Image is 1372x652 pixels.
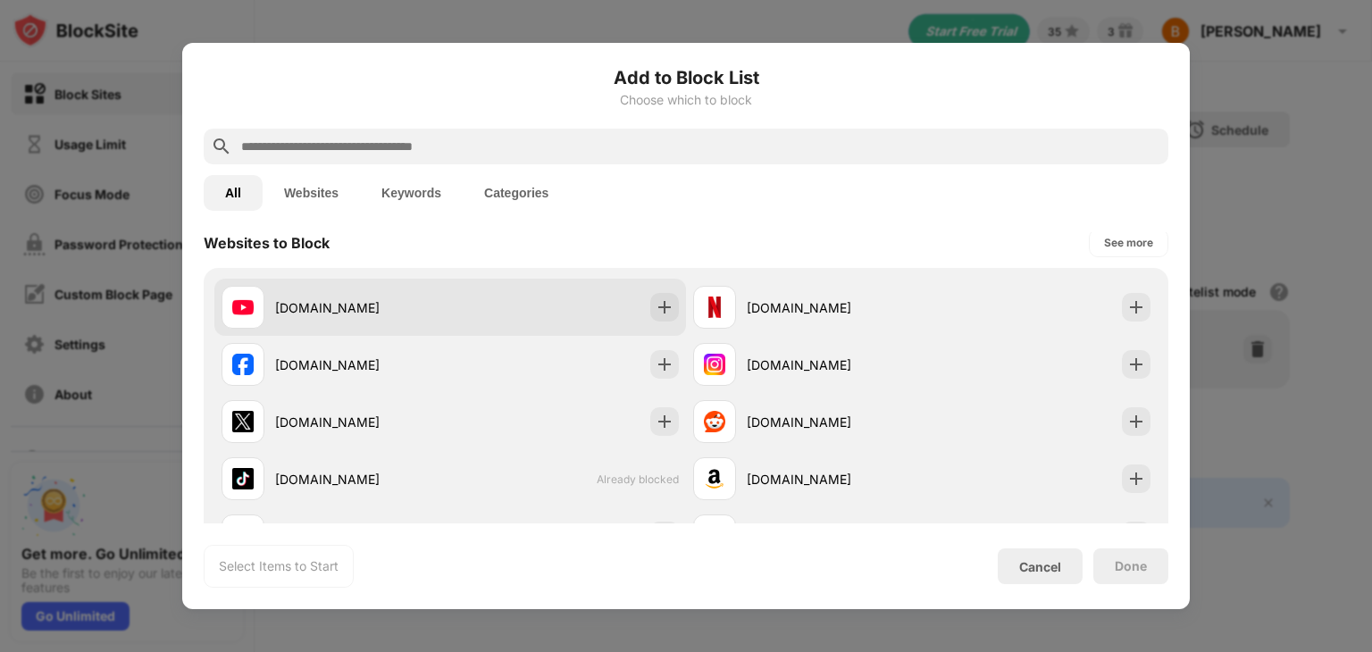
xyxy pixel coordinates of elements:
div: Choose which to block [204,93,1168,107]
div: Select Items to Start [219,557,339,575]
img: favicons [232,468,254,489]
span: Already blocked [597,472,679,486]
img: favicons [232,354,254,375]
h6: Add to Block List [204,64,1168,91]
div: [DOMAIN_NAME] [275,298,450,317]
img: search.svg [211,136,232,157]
div: Done [1115,559,1147,573]
img: favicons [704,411,725,432]
img: favicons [232,297,254,318]
img: favicons [232,411,254,432]
img: favicons [704,297,725,318]
img: favicons [704,354,725,375]
div: Websites to Block [204,234,330,252]
div: Cancel [1019,559,1061,574]
div: [DOMAIN_NAME] [275,413,450,431]
div: [DOMAIN_NAME] [275,470,450,489]
div: [DOMAIN_NAME] [747,470,922,489]
img: favicons [704,468,725,489]
div: [DOMAIN_NAME] [747,355,922,374]
div: [DOMAIN_NAME] [747,298,922,317]
div: [DOMAIN_NAME] [747,413,922,431]
button: Websites [263,175,360,211]
button: Keywords [360,175,463,211]
button: All [204,175,263,211]
div: [DOMAIN_NAME] [275,355,450,374]
div: See more [1104,234,1153,252]
button: Categories [463,175,570,211]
